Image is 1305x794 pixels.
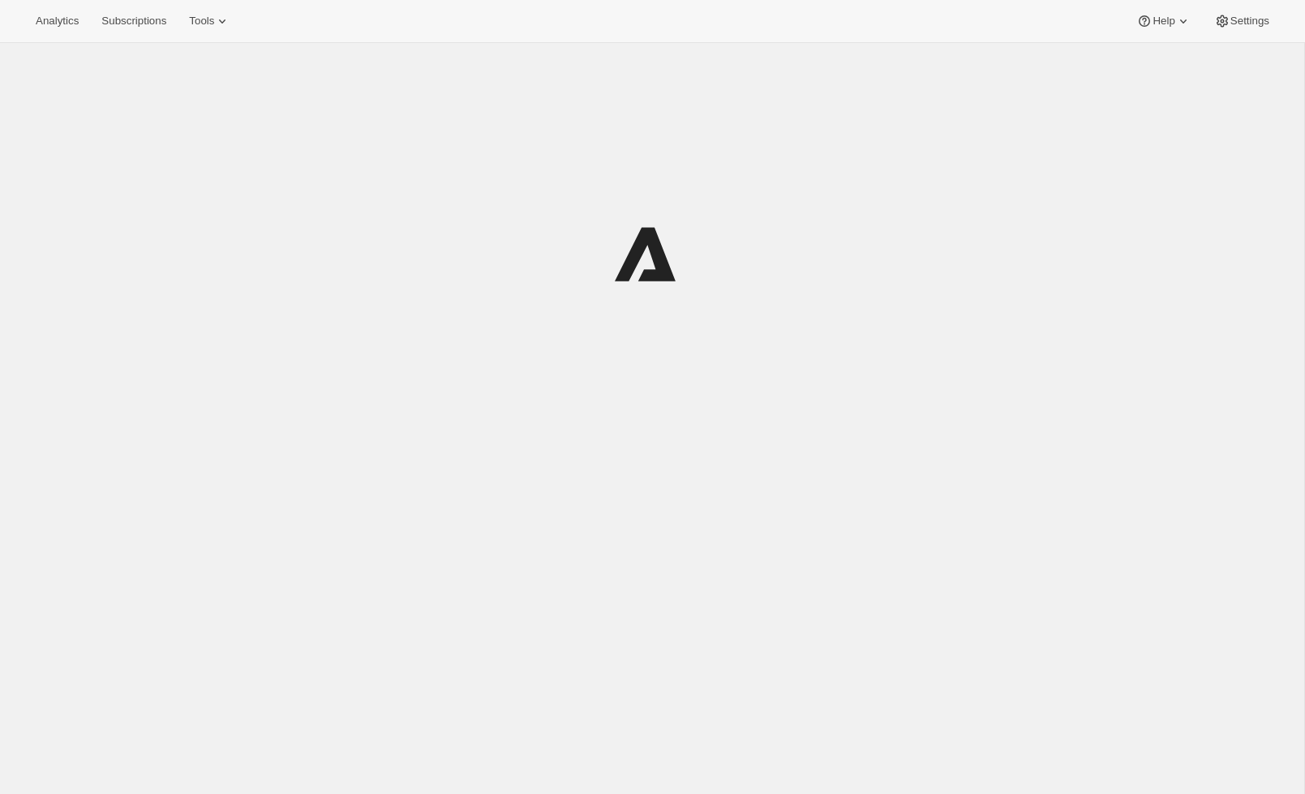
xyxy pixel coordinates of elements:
span: Help [1153,15,1174,28]
span: Subscriptions [101,15,166,28]
button: Settings [1204,10,1279,32]
button: Analytics [26,10,88,32]
button: Help [1127,10,1200,32]
span: Settings [1230,15,1269,28]
button: Subscriptions [92,10,176,32]
span: Tools [189,15,214,28]
span: Analytics [36,15,79,28]
button: Tools [179,10,240,32]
